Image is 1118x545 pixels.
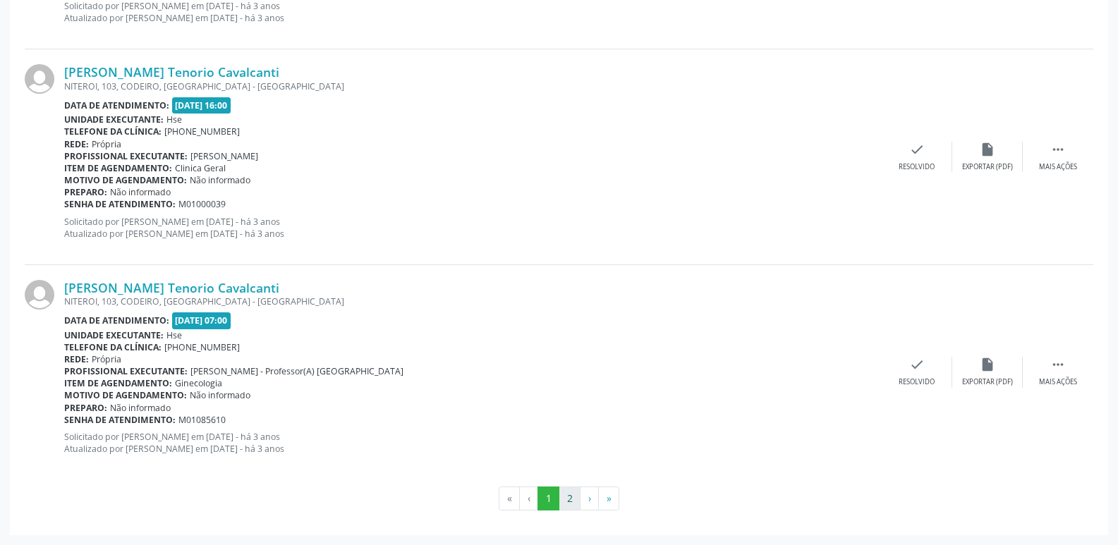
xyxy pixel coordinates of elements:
[64,314,169,326] b: Data de atendimento:
[64,389,187,401] b: Motivo de agendamento:
[190,174,250,186] span: Não informado
[190,365,403,377] span: [PERSON_NAME] - Professor(A) [GEOGRAPHIC_DATA]
[164,341,240,353] span: [PHONE_NUMBER]
[64,295,882,307] div: NITEROI, 103, CODEIRO, [GEOGRAPHIC_DATA] - [GEOGRAPHIC_DATA]
[537,486,559,510] button: Go to page 1
[909,142,925,157] i: check
[110,186,171,198] span: Não informado
[64,80,882,92] div: NITEROI, 103, CODEIRO, [GEOGRAPHIC_DATA] - [GEOGRAPHIC_DATA]
[1050,357,1066,372] i: 
[64,402,107,414] b: Preparo:
[64,341,162,353] b: Telefone da clínica:
[64,114,164,125] b: Unidade executante:
[962,162,1013,172] div: Exportar (PDF)
[92,138,121,150] span: Própria
[64,125,162,137] b: Telefone da clínica:
[64,280,279,295] a: [PERSON_NAME] Tenorio Cavalcanti
[64,198,176,210] b: Senha de atendimento:
[172,97,231,114] span: [DATE] 16:00
[64,162,172,174] b: Item de agendamento:
[172,312,231,329] span: [DATE] 07:00
[190,150,258,162] span: [PERSON_NAME]
[166,329,182,341] span: Hse
[25,486,1093,510] ul: Pagination
[64,174,187,186] b: Motivo de agendamento:
[64,138,89,150] b: Rede:
[64,377,172,389] b: Item de agendamento:
[164,125,240,137] span: [PHONE_NUMBER]
[25,64,54,94] img: img
[25,280,54,310] img: img
[64,329,164,341] b: Unidade executante:
[190,389,250,401] span: Não informado
[178,198,226,210] span: M01000039
[1050,142,1066,157] i: 
[64,414,176,426] b: Senha de atendimento:
[580,486,599,510] button: Go to next page
[64,99,169,111] b: Data de atendimento:
[1039,377,1077,387] div: Mais ações
[92,353,121,365] span: Própria
[64,431,882,455] p: Solicitado por [PERSON_NAME] em [DATE] - há 3 anos Atualizado por [PERSON_NAME] em [DATE] - há 3 ...
[598,486,619,510] button: Go to last page
[980,142,995,157] i: insert_drive_file
[64,216,882,240] p: Solicitado por [PERSON_NAME] em [DATE] - há 3 anos Atualizado por [PERSON_NAME] em [DATE] - há 3 ...
[1039,162,1077,172] div: Mais ações
[178,414,226,426] span: M01085610
[64,353,89,365] b: Rede:
[110,402,171,414] span: Não informado
[899,162,935,172] div: Resolvido
[64,186,107,198] b: Preparo:
[909,357,925,372] i: check
[175,162,226,174] span: Clinica Geral
[64,365,188,377] b: Profissional executante:
[175,377,222,389] span: Ginecologia
[64,64,279,80] a: [PERSON_NAME] Tenorio Cavalcanti
[962,377,1013,387] div: Exportar (PDF)
[166,114,182,125] span: Hse
[559,486,581,510] button: Go to page 2
[899,377,935,387] div: Resolvido
[64,150,188,162] b: Profissional executante:
[980,357,995,372] i: insert_drive_file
